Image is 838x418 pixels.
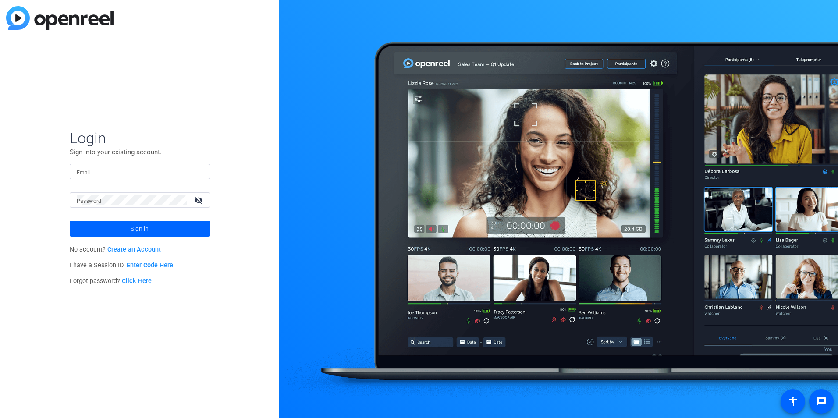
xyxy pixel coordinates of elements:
[70,246,161,253] span: No account?
[6,6,114,30] img: blue-gradient.svg
[107,246,161,253] a: Create an Account
[70,221,210,237] button: Sign in
[70,277,152,285] span: Forgot password?
[788,396,798,407] mat-icon: accessibility
[77,198,102,204] mat-label: Password
[70,129,210,147] span: Login
[131,218,149,240] span: Sign in
[816,396,827,407] mat-icon: message
[189,194,210,206] mat-icon: visibility_off
[127,262,173,269] a: Enter Code Here
[77,166,203,177] input: Enter Email Address
[77,170,91,176] mat-label: Email
[70,262,174,269] span: I have a Session ID.
[70,147,210,157] p: Sign into your existing account.
[122,277,152,285] a: Click Here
